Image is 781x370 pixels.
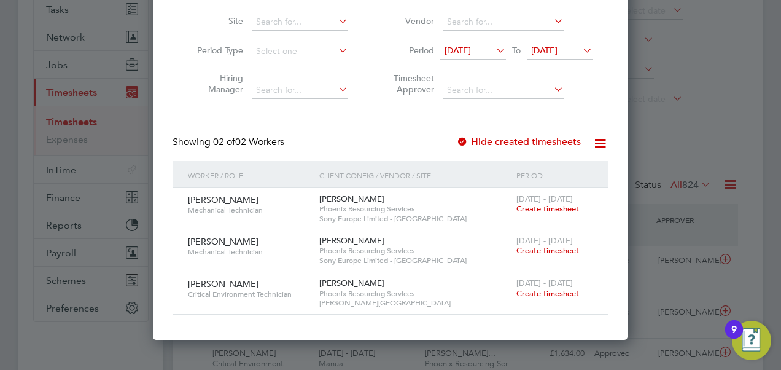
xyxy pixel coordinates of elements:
span: [DATE] - [DATE] [516,194,573,204]
span: [DATE] [531,45,558,56]
span: [DATE] - [DATE] [516,278,573,288]
span: [DATE] - [DATE] [516,235,573,246]
label: Period [379,45,434,56]
div: Period [513,161,596,189]
span: [PERSON_NAME] [319,278,384,288]
span: Mechanical Technician [188,205,310,215]
span: [PERSON_NAME] [188,236,258,247]
span: Phoenix Resourcing Services [319,246,510,256]
span: [DATE] [445,45,471,56]
label: Vendor [379,15,434,26]
label: Period Type [188,45,243,56]
button: Open Resource Center, 9 new notifications [732,321,771,360]
input: Search for... [252,82,348,99]
span: 02 Workers [213,136,284,148]
span: Sony Europe Limited - [GEOGRAPHIC_DATA] [319,256,510,266]
span: Mechanical Technician [188,247,310,257]
div: Showing [173,136,287,149]
div: Worker / Role [185,161,316,189]
label: Site [188,15,243,26]
label: Timesheet Approver [379,73,434,95]
input: Select one [252,43,348,60]
label: Hiring Manager [188,73,243,95]
span: 02 of [213,136,235,148]
span: Create timesheet [516,245,579,256]
span: Phoenix Resourcing Services [319,289,510,299]
span: [PERSON_NAME] [188,278,258,289]
span: [PERSON_NAME] [319,235,384,246]
span: Phoenix Resourcing Services [319,204,510,214]
span: Critical Environment Technician [188,289,310,299]
span: [PERSON_NAME] [188,194,258,205]
label: Hide created timesheets [456,136,581,148]
input: Search for... [443,14,564,31]
span: To [508,42,524,58]
div: 9 [731,329,737,345]
span: [PERSON_NAME] [319,194,384,204]
span: Sony Europe Limited - [GEOGRAPHIC_DATA] [319,214,510,224]
span: [PERSON_NAME][GEOGRAPHIC_DATA] [319,298,510,308]
span: Create timesheet [516,288,579,299]
input: Search for... [443,82,564,99]
input: Search for... [252,14,348,31]
div: Client Config / Vendor / Site [316,161,513,189]
span: Create timesheet [516,203,579,214]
